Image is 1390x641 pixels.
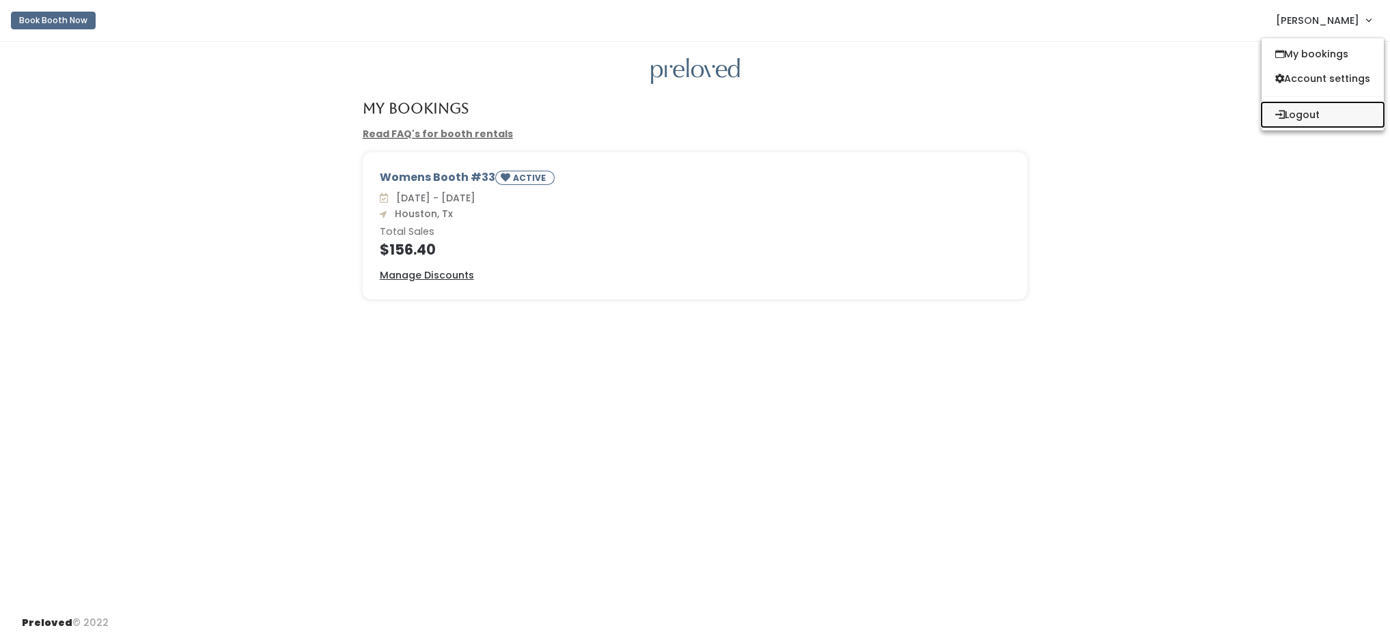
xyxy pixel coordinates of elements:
[389,207,453,220] span: Houston, Tx
[11,12,96,29] button: Book Booth Now
[651,58,740,85] img: preloved logo
[363,127,513,141] a: Read FAQ's for booth rentals
[1262,102,1384,127] button: Logout
[380,169,1011,190] div: Womens Booth #33
[1262,42,1384,66] a: My bookings
[513,172,548,184] small: ACTIVE
[22,616,72,629] span: Preloved
[380,227,1011,238] h6: Total Sales
[363,100,469,116] h4: My Bookings
[1262,66,1384,91] a: Account settings
[11,5,96,35] a: Book Booth Now
[391,191,475,205] span: [DATE] - [DATE]
[1262,5,1385,35] a: [PERSON_NAME]
[1276,13,1359,28] span: [PERSON_NAME]
[380,268,474,282] u: Manage Discounts
[380,242,1011,257] h4: $156.40
[380,268,474,283] a: Manage Discounts
[22,605,109,630] div: © 2022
